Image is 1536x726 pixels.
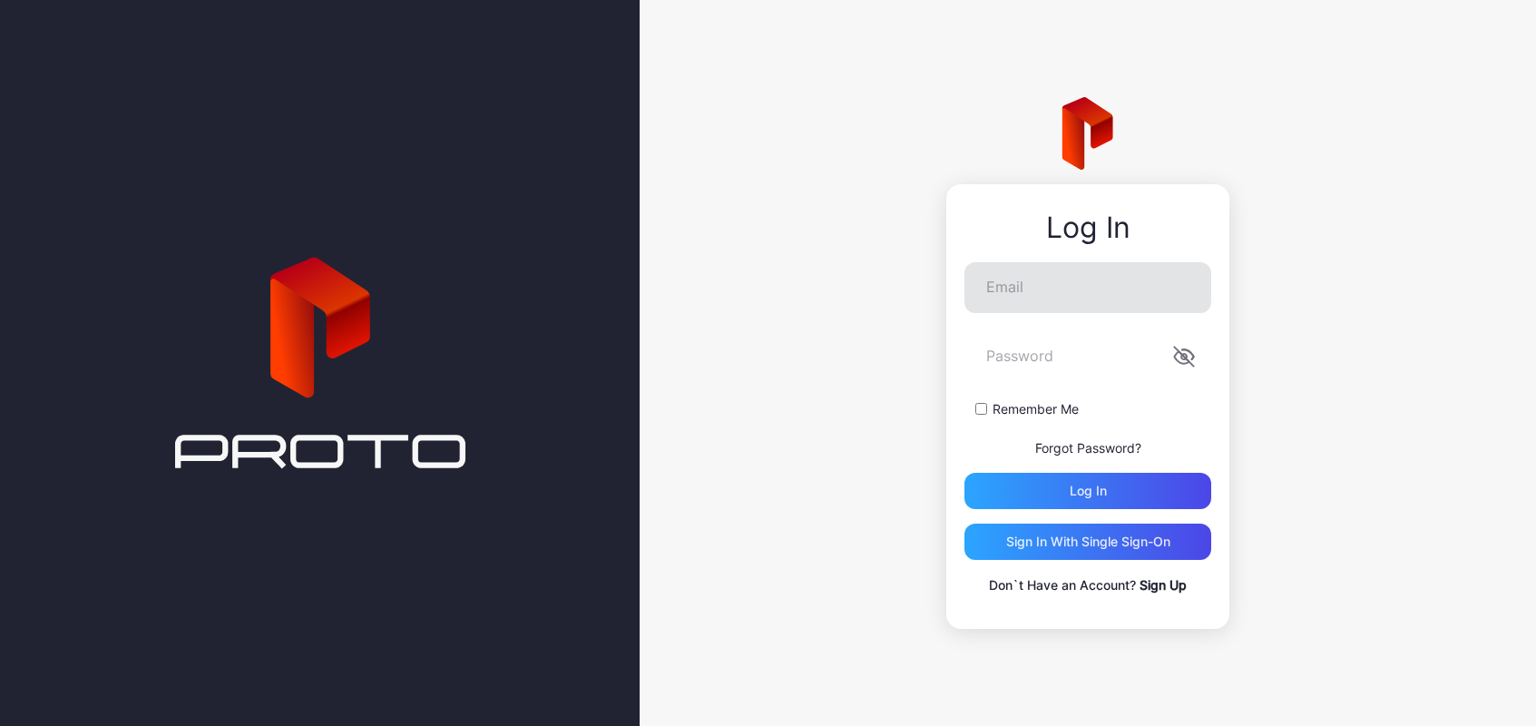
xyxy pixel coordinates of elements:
[1140,577,1187,593] a: Sign Up
[1173,346,1195,368] button: Password
[964,211,1211,244] div: Log In
[964,574,1211,596] p: Don`t Have an Account?
[964,262,1211,313] input: Email
[1006,535,1170,549] div: Sign in With Single Sign-On
[964,524,1211,560] button: Sign in With Single Sign-On
[964,473,1211,509] button: Log in
[993,400,1079,418] label: Remember Me
[964,331,1211,382] input: Password
[1035,440,1141,456] a: Forgot Password?
[1070,484,1107,498] div: Log in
